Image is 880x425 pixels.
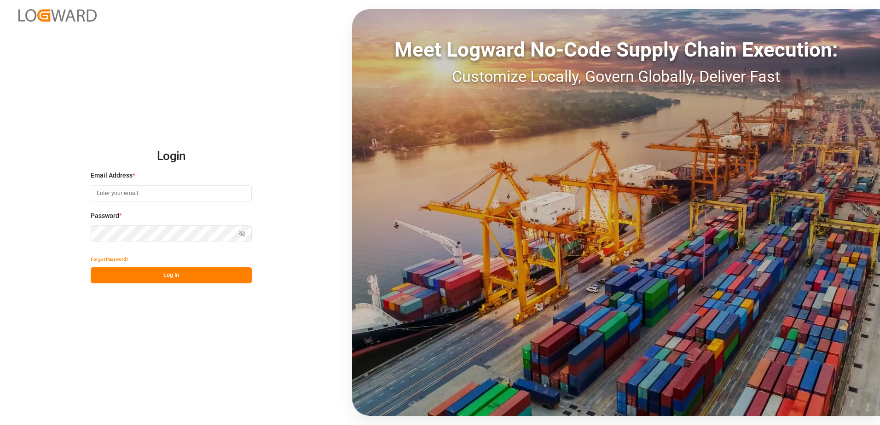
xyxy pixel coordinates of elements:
[91,171,133,180] span: Email Address
[91,251,128,267] button: Forgot Password?
[18,9,97,22] img: Logward_new_orange.png
[352,65,880,88] div: Customize Locally, Govern Globally, Deliver Fast
[91,211,119,221] span: Password
[91,267,252,283] button: Log In
[91,185,252,201] input: Enter your email
[91,142,252,171] h2: Login
[352,34,880,65] div: Meet Logward No-Code Supply Chain Execution:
